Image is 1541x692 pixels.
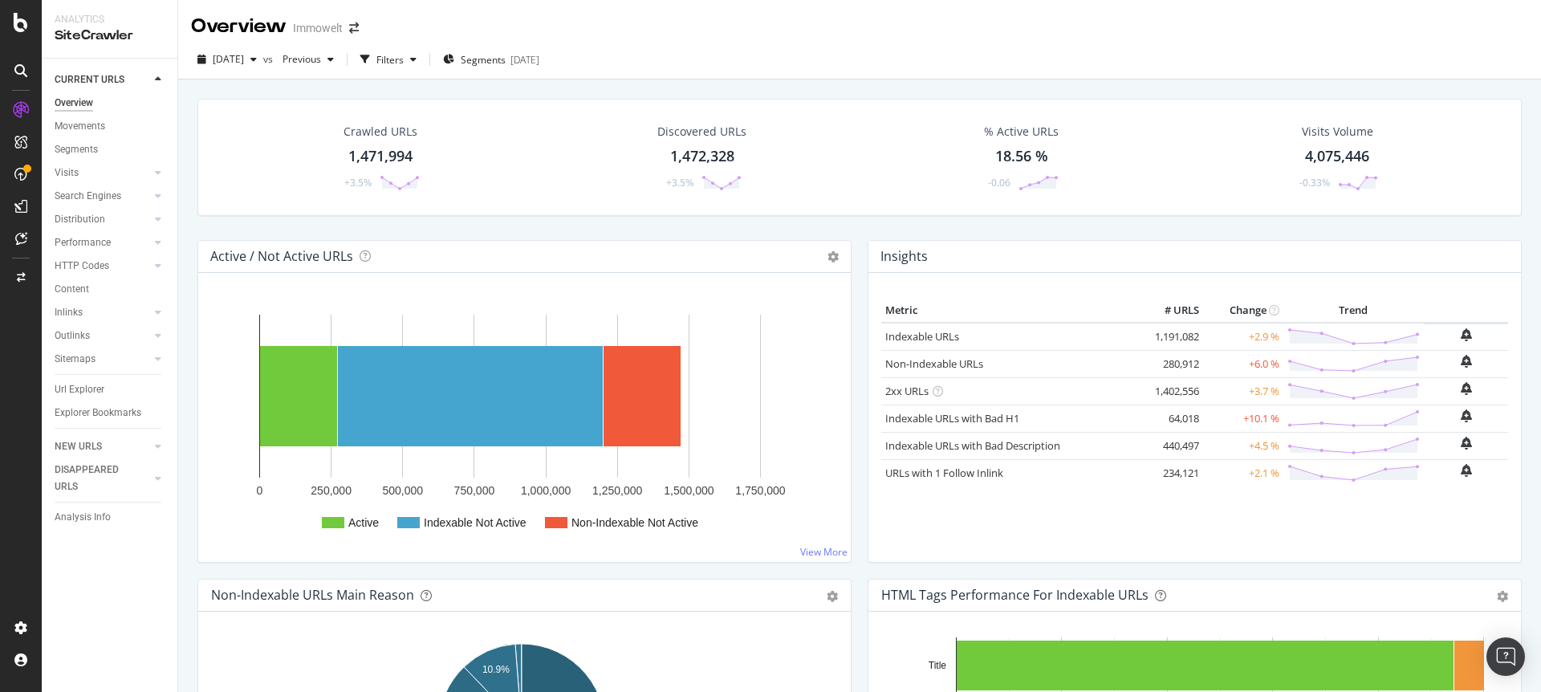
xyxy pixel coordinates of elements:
[461,53,506,67] span: Segments
[55,211,105,228] div: Distribution
[885,411,1019,425] a: Indexable URLs with Bad H1
[191,13,287,40] div: Overview
[55,328,150,344] a: Outlinks
[881,299,1139,323] th: Metric
[276,52,321,66] span: Previous
[55,95,166,112] a: Overview
[276,47,340,72] button: Previous
[885,438,1060,453] a: Indexable URLs with Bad Description
[988,176,1010,189] div: -0.06
[55,281,89,298] div: Content
[55,234,150,251] a: Performance
[1497,591,1508,602] div: gear
[55,234,111,251] div: Performance
[1139,432,1203,459] td: 440,497
[210,246,353,267] h4: Active / Not Active URLs
[885,384,929,398] a: 2xx URLs
[257,484,263,497] text: 0
[191,47,263,72] button: [DATE]
[213,52,244,66] span: 2025 Sep. 5th
[1203,299,1283,323] th: Change
[55,141,166,158] a: Segments
[1203,323,1283,351] td: +2.9 %
[55,258,150,275] a: HTTP Codes
[55,381,166,398] a: Url Explorer
[344,124,417,140] div: Crawled URLs
[55,405,141,421] div: Explorer Bookmarks
[55,141,98,158] div: Segments
[1203,459,1283,486] td: +2.1 %
[55,211,150,228] a: Distribution
[55,118,166,135] a: Movements
[349,22,359,34] div: arrow-right-arrow-left
[437,47,546,72] button: Segments[DATE]
[1461,355,1472,368] div: bell-plus
[1461,328,1472,341] div: bell-plus
[827,251,839,263] i: Options
[454,484,495,497] text: 750,000
[55,438,150,455] a: NEW URLS
[55,165,79,181] div: Visits
[800,545,848,559] a: View More
[885,329,959,344] a: Indexable URLs
[885,356,983,371] a: Non-Indexable URLs
[1203,350,1283,377] td: +6.0 %
[55,405,166,421] a: Explorer Bookmarks
[1203,377,1283,405] td: +3.7 %
[55,95,93,112] div: Overview
[1139,405,1203,432] td: 64,018
[929,660,947,671] text: Title
[382,484,423,497] text: 500,000
[55,328,90,344] div: Outlinks
[55,165,150,181] a: Visits
[55,281,166,298] a: Content
[55,258,109,275] div: HTTP Codes
[571,516,698,529] text: Non-Indexable Not Active
[664,484,714,497] text: 1,500,000
[55,462,150,495] a: DISAPPEARED URLS
[1299,176,1330,189] div: -0.33%
[211,299,838,549] svg: A chart.
[354,47,423,72] button: Filters
[482,664,510,675] text: 10.9%
[55,118,105,135] div: Movements
[55,462,136,495] div: DISAPPEARED URLS
[376,53,404,67] div: Filters
[55,188,121,205] div: Search Engines
[881,587,1149,603] div: HTML Tags Performance for Indexable URLs
[55,381,104,398] div: Url Explorer
[1139,459,1203,486] td: 234,121
[1139,299,1203,323] th: # URLS
[348,516,379,529] text: Active
[55,509,166,526] a: Analysis Info
[666,176,693,189] div: +3.5%
[55,13,165,26] div: Analytics
[735,484,785,497] text: 1,750,000
[827,591,838,602] div: gear
[1461,409,1472,422] div: bell-plus
[1283,299,1424,323] th: Trend
[55,71,124,88] div: CURRENT URLS
[510,53,539,67] div: [DATE]
[55,351,150,368] a: Sitemaps
[1139,323,1203,351] td: 1,191,082
[1302,124,1373,140] div: Visits Volume
[424,516,527,529] text: Indexable Not Active
[1305,146,1369,167] div: 4,075,446
[995,146,1048,167] div: 18.56 %
[293,20,343,36] div: Immowelt
[344,176,372,189] div: +3.5%
[1461,382,1472,395] div: bell-plus
[1461,437,1472,450] div: bell-plus
[1486,637,1525,676] div: Open Intercom Messenger
[1203,405,1283,432] td: +10.1 %
[885,466,1003,480] a: URLs with 1 Follow Inlink
[263,52,276,66] span: vs
[55,188,150,205] a: Search Engines
[211,587,414,603] div: Non-Indexable URLs Main Reason
[657,124,746,140] div: Discovered URLs
[55,351,96,368] div: Sitemaps
[55,71,150,88] a: CURRENT URLS
[311,484,352,497] text: 250,000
